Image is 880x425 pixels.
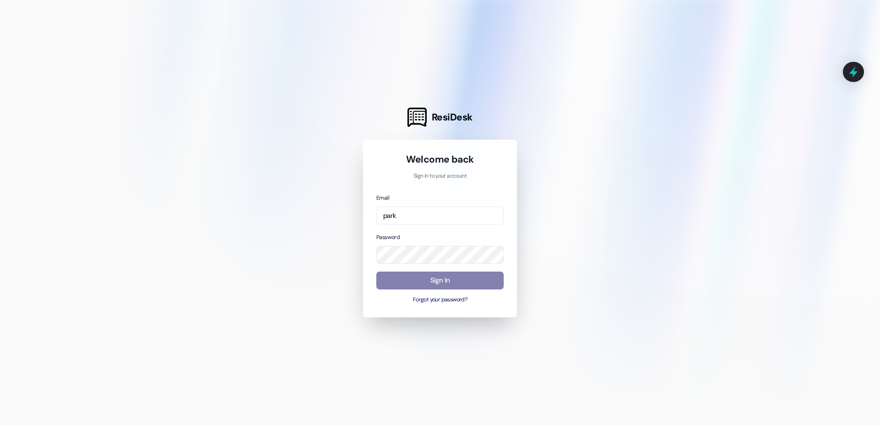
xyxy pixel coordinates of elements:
h1: Welcome back [376,153,504,166]
p: Sign in to your account [376,172,504,180]
label: Password [376,234,400,241]
span: ResiDesk [432,111,473,124]
button: Forgot your password? [376,296,504,304]
img: ResiDesk Logo [407,108,427,127]
label: Email [376,194,389,202]
button: Sign In [376,272,504,289]
input: name@example.com [376,207,504,224]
